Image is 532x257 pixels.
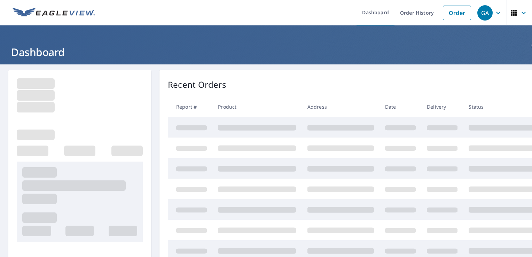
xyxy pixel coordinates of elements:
[477,5,493,21] div: GA
[168,78,226,91] p: Recent Orders
[380,96,421,117] th: Date
[302,96,380,117] th: Address
[421,96,463,117] th: Delivery
[443,6,471,20] a: Order
[8,45,524,59] h1: Dashboard
[168,96,212,117] th: Report #
[13,8,95,18] img: EV Logo
[212,96,302,117] th: Product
